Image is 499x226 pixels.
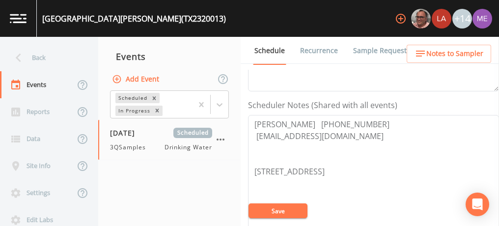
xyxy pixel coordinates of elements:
div: Scheduled [115,93,149,103]
img: cf6e799eed601856facf0d2563d1856d [432,9,451,28]
img: d4d65db7c401dd99d63b7ad86343d265 [472,9,492,28]
span: [DATE] [110,128,142,138]
button: Save [249,203,307,218]
div: +14 [452,9,472,28]
span: Drinking Water [165,143,212,152]
a: [DATE]Scheduled3QSamplesDrinking Water [98,120,241,160]
a: Schedule [253,37,286,65]
button: Add Event [110,70,163,88]
div: Lauren Saenz [431,9,452,28]
div: Mike Franklin [411,9,431,28]
img: e2d790fa78825a4bb76dcb6ab311d44c [411,9,431,28]
span: 3QSamples [110,143,152,152]
button: Notes to Sampler [407,45,491,63]
div: In Progress [115,106,152,116]
div: Open Intercom Messenger [466,193,489,216]
a: Recurrence [299,37,339,64]
span: Scheduled [173,128,212,138]
label: Scheduler Notes (Shared with all events) [248,99,397,111]
div: Remove In Progress [152,106,163,116]
div: Remove Scheduled [149,93,160,103]
div: Events [98,44,241,69]
a: COC Details [424,37,466,64]
a: Sample Requests [352,37,412,64]
div: [GEOGRAPHIC_DATA][PERSON_NAME] (TX2320013) [42,13,226,25]
span: Notes to Sampler [426,48,483,60]
img: logo [10,14,27,23]
a: Forms [253,64,276,92]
